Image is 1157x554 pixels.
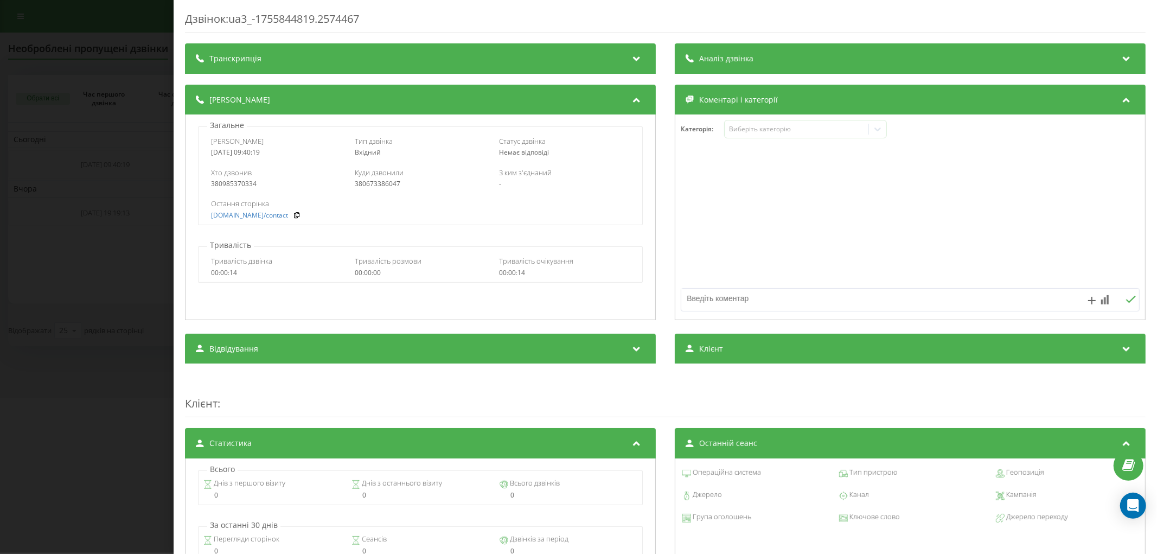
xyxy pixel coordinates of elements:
span: [PERSON_NAME] [211,136,264,146]
span: Клієнт [185,396,218,411]
div: 0 [500,492,637,499]
span: Транскрипція [209,53,261,64]
span: Перегляди сторінок [212,534,279,545]
div: 00:00:14 [211,269,342,277]
span: Операційна система [691,467,761,478]
p: За останні 30 днів [207,520,280,531]
span: Джерело [691,489,722,500]
div: 00:00:00 [355,269,485,277]
span: Днів з першого візиту [212,478,285,489]
span: Сеансів [360,534,387,545]
span: Кампанія [1005,489,1037,500]
div: Виберіть категорію [729,125,865,133]
span: Тривалість розмови [355,256,421,266]
span: Тривалість дзвінка [211,256,272,266]
span: Аналіз дзвінка [699,53,753,64]
span: Всього дзвінків [508,478,560,489]
h4: Категорія : [681,125,724,133]
span: З ким з'єднаний [499,168,552,177]
span: Коментарі і категорії [699,94,778,105]
span: Статистика [209,438,252,449]
div: 00:00:14 [499,269,630,277]
div: 380673386047 [355,180,485,188]
span: [PERSON_NAME] [209,94,270,105]
span: Статус дзвінка [499,136,546,146]
p: Всього [207,464,238,475]
div: Дзвінок : ua3_-1755844819.2574467 [185,11,1146,33]
span: Остання сторінка [211,199,269,208]
span: Вхідний [355,148,381,157]
span: Немає відповіді [499,148,549,157]
a: [DOMAIN_NAME]/contact [211,212,288,219]
div: 0 [203,492,341,499]
span: Джерело переходу [1005,512,1068,523]
span: Останній сеанс [699,438,757,449]
span: Куди дзвонили [355,168,404,177]
span: Ключове слово [848,512,900,523]
span: Канал [848,489,869,500]
div: Open Intercom Messenger [1120,493,1146,519]
span: Група оголошень [691,512,751,523]
div: : [185,374,1146,417]
p: Загальне [207,120,247,131]
div: [DATE] 09:40:19 [211,149,342,156]
div: - [499,180,630,188]
span: Відвідування [209,343,258,354]
div: 0 [351,492,489,499]
p: Тривалість [207,240,254,251]
span: Геопозиція [1005,467,1044,478]
span: Хто дзвонив [211,168,252,177]
span: Клієнт [699,343,723,354]
span: Тип дзвінка [355,136,393,146]
span: Тип пристрою [848,467,897,478]
span: Днів з останнього візиту [360,478,442,489]
span: Тривалість очікування [499,256,573,266]
span: Дзвінків за період [508,534,568,545]
div: 380985370334 [211,180,342,188]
